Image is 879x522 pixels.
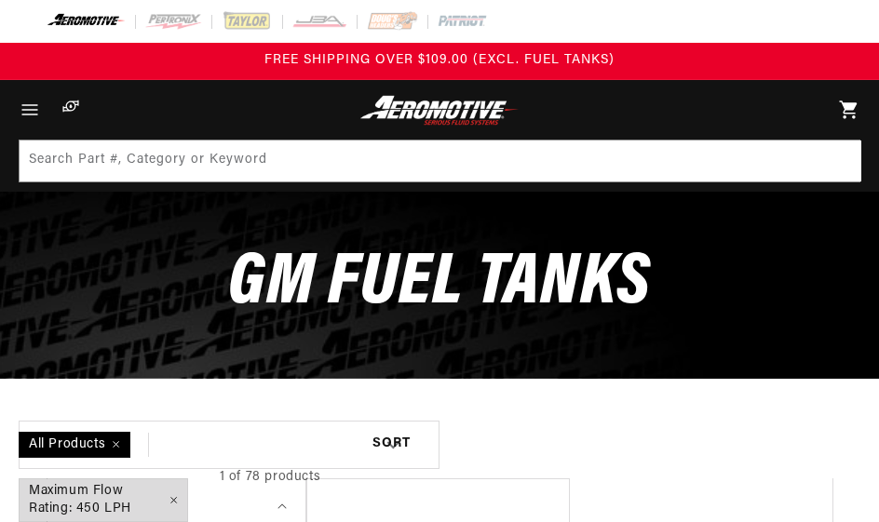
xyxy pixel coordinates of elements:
span: Maximum Flow Rating: 450 LPH [20,479,187,521]
span: 1 of 78 products [220,470,321,484]
input: Search Part #, Category or Keyword [20,141,861,181]
button: Search Part #, Category or Keyword [818,141,859,181]
img: Aeromotive [357,95,521,126]
span: FREE SHIPPING OVER $109.00 (EXCL. FUEL TANKS) [264,53,615,67]
span: GM Fuel Tanks [228,248,651,321]
span: All Products [20,433,129,457]
summary: Menu [9,80,50,140]
a: All Products [8,422,168,468]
